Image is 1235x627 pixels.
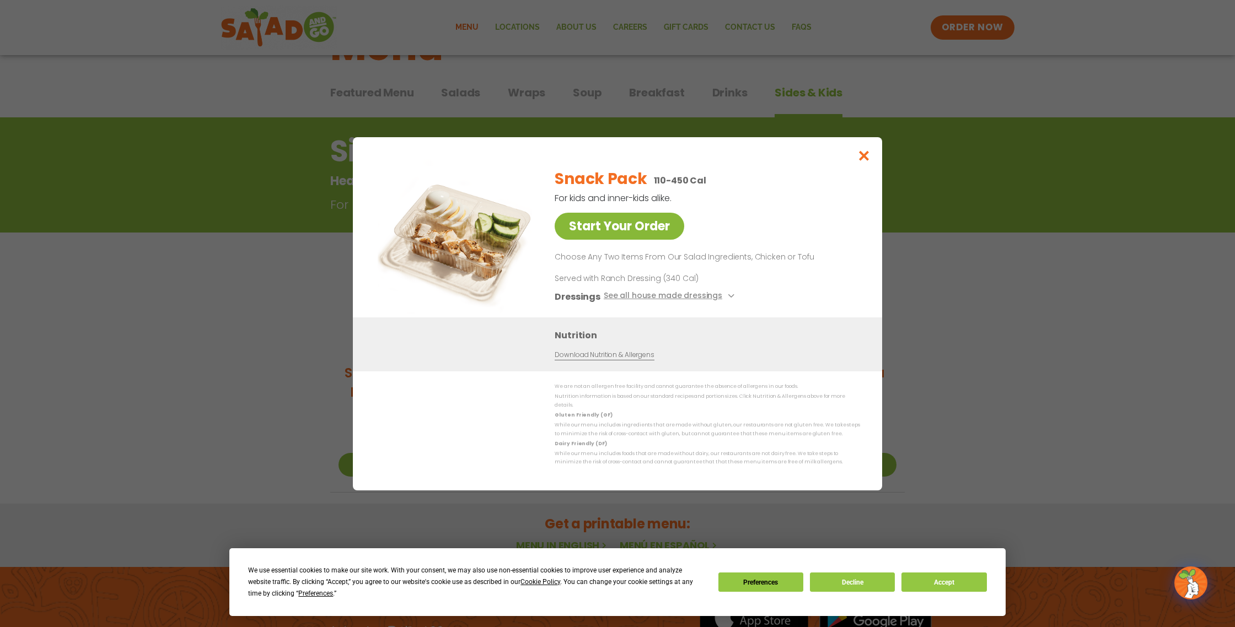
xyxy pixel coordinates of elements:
p: Served with Ranch Dressing (340 Cal) [555,272,759,284]
h3: Nutrition [555,328,866,342]
button: Close modal [846,137,882,174]
p: While our menu includes ingredients that are made without gluten, our restaurants are not gluten ... [555,421,860,438]
strong: Gluten Friendly (GF) [555,412,612,418]
h2: Snack Pack [555,167,647,191]
button: See all house made dressings [604,289,738,303]
strong: Dairy Friendly (DF) [555,440,606,446]
span: Preferences [298,590,333,597]
button: Decline [810,572,895,592]
a: Download Nutrition & Allergens [555,349,654,360]
img: wpChatIcon [1175,567,1206,598]
button: Accept [901,572,986,592]
p: 110-450 Cal [654,174,706,187]
p: For kids and inner-kids alike. [555,191,803,205]
p: Nutrition information is based on our standard recipes and portion sizes. Click Nutrition & Aller... [555,392,860,409]
p: While our menu includes foods that are made without dairy, our restaurants are not dairy free. We... [555,450,860,467]
p: We are not an allergen free facility and cannot guarantee the absence of allergens in our foods. [555,382,860,391]
a: Start Your Order [555,213,684,240]
span: Cookie Policy [520,578,560,586]
div: Cookie Consent Prompt [229,548,1006,616]
div: We use essential cookies to make our site work. With your consent, we may also use non-essential ... [248,565,705,599]
img: Featured product photo for Snack Pack [378,159,532,313]
p: Choose Any Two Items From Our Salad Ingredients, Chicken or Tofu [555,251,856,264]
h3: Dressings [555,289,600,303]
button: Preferences [718,572,803,592]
